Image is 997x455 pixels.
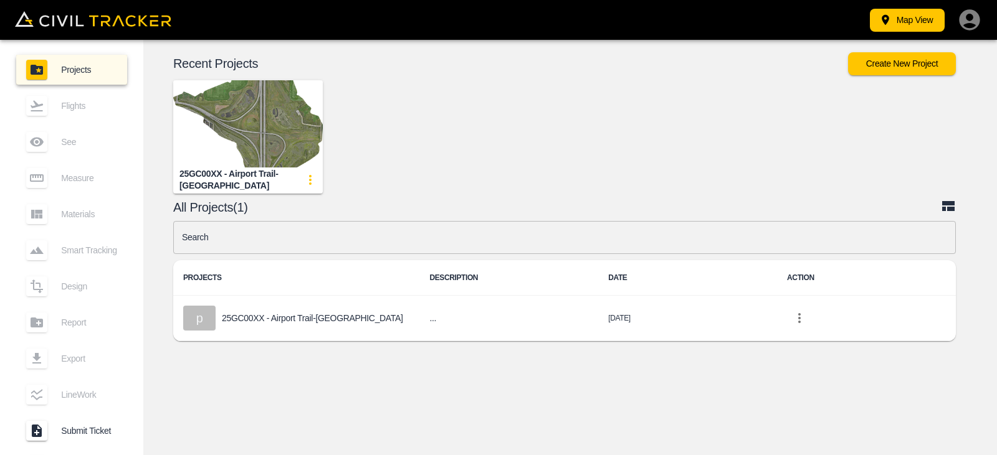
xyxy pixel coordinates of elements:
[15,11,171,27] img: Civil Tracker
[173,260,956,341] table: project-list-table
[429,311,588,326] h6: ...
[173,202,941,212] p: All Projects(1)
[598,260,777,296] th: DATE
[179,168,298,191] div: 25GC00XX - Airport Trail-[GEOGRAPHIC_DATA]
[173,80,323,167] img: 25GC00XX - Airport Trail-NC
[16,416,127,446] a: Submit Ticket
[777,260,956,296] th: ACTION
[598,296,777,341] td: [DATE]
[173,260,419,296] th: PROJECTS
[848,52,956,75] button: Create New Project
[870,9,945,32] button: Map View
[183,306,216,331] div: p
[298,167,323,192] button: update-card-details
[222,313,403,323] p: 25GC00XX - Airport Trail-[GEOGRAPHIC_DATA]
[419,260,598,296] th: DESCRIPTION
[173,59,848,68] p: Recent Projects
[61,426,117,436] span: Submit Ticket
[61,65,117,75] span: Projects
[16,55,127,85] a: Projects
